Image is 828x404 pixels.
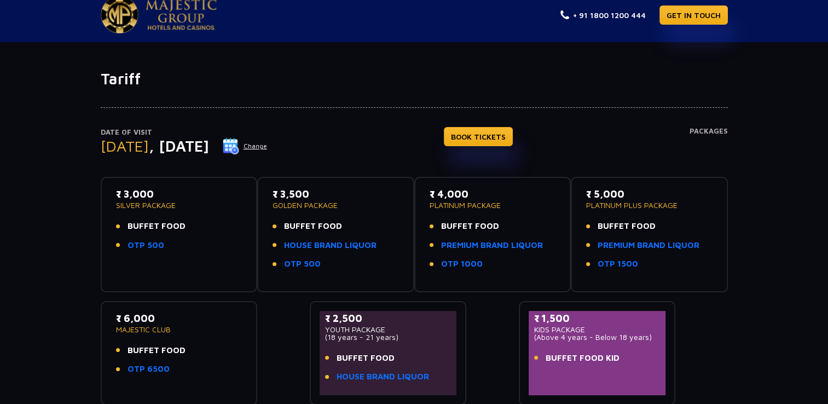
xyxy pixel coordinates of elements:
[273,201,399,209] p: GOLDEN PACKAGE
[101,127,268,138] p: Date of Visit
[337,371,429,383] a: HOUSE BRAND LIQUOR
[284,239,377,252] a: HOUSE BRAND LIQUOR
[586,201,713,209] p: PLATINUM PLUS PACKAGE
[560,9,646,21] a: + 91 1800 1200 444
[430,187,556,201] p: ₹ 4,000
[273,187,399,201] p: ₹ 3,500
[441,220,499,233] span: BUFFET FOOD
[534,333,661,341] p: (Above 4 years - Below 18 years)
[325,311,451,326] p: ₹ 2,500
[128,239,164,252] a: OTP 500
[598,258,638,270] a: OTP 1500
[441,239,543,252] a: PREMIUM BRAND LIQUOR
[128,344,186,357] span: BUFFET FOOD
[101,70,728,88] h1: Tariff
[325,326,451,333] p: YOUTH PACKAGE
[690,127,728,166] h4: Packages
[325,333,451,341] p: (18 years - 21 years)
[586,187,713,201] p: ₹ 5,000
[534,326,661,333] p: KIDS PACKAGE
[128,220,186,233] span: BUFFET FOOD
[116,326,242,333] p: MAJESTIC CLUB
[659,5,728,25] a: GET IN TOUCH
[444,127,513,146] a: BOOK TICKETS
[430,201,556,209] p: PLATINUM PACKAGE
[546,352,619,365] span: BUFFET FOOD KID
[284,220,342,233] span: BUFFET FOOD
[534,311,661,326] p: ₹ 1,500
[116,311,242,326] p: ₹ 6,000
[101,137,149,155] span: [DATE]
[116,201,242,209] p: SILVER PACKAGE
[128,363,170,376] a: OTP 6500
[284,258,321,270] a: OTP 500
[149,137,209,155] span: , [DATE]
[598,220,656,233] span: BUFFET FOOD
[598,239,699,252] a: PREMIUM BRAND LIQUOR
[441,258,483,270] a: OTP 1000
[116,187,242,201] p: ₹ 3,000
[337,352,395,365] span: BUFFET FOOD
[222,137,268,155] button: Change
